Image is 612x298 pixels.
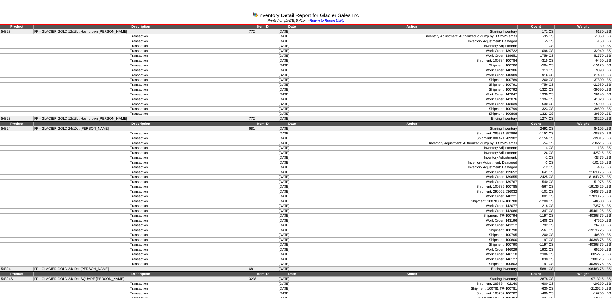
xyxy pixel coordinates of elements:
td: Ending Inventory [306,267,518,272]
td: 1408 CS [518,218,555,223]
td: [DATE] [278,63,306,68]
td: [DATE] [278,267,306,272]
td: Inventory Adjustment: Authorized to dump by BB 2525 email [306,34,518,39]
td: [DATE] [278,78,306,83]
td: [DATE] [278,107,306,112]
td: Inventory Adjustment: Damaged [306,165,518,170]
td: [DATE] [278,83,306,87]
td: Transaction [0,34,278,39]
td: Shipment: 100791 [306,83,518,87]
td: [DATE] [278,151,306,155]
td: -1323 CS [518,87,555,92]
td: Transaction [0,214,278,218]
td: Count [518,272,555,277]
td: Transaction [0,49,278,54]
td: -567 CS [518,184,555,189]
td: -1152 CS [518,131,555,136]
img: graph.gif [253,12,258,17]
td: 2492 CS [518,126,555,131]
td: [DATE] [278,131,306,136]
td: -4252.5 LBS [554,151,612,155]
td: [DATE] [278,257,306,262]
td: Transaction [0,112,278,116]
td: Transaction [0,165,278,170]
td: 28012.5 LBS [554,257,612,262]
td: -3 CS [518,160,555,165]
td: [DATE] [278,155,306,160]
td: Inventory Adjustment: Authorized dump by BB 2525 email [306,141,518,146]
td: 1759 CS [518,54,555,58]
td: 530 CS [518,102,555,107]
td: Transaction [0,54,278,58]
td: Action [306,272,518,277]
td: -19136.25 LBS [554,184,612,189]
td: 2386 CS [518,252,555,257]
td: Work Order: 142047 [306,92,518,97]
td: 830 CS [518,257,555,262]
td: Inventory Adjustment: [306,155,518,160]
td: -39690 LBS [554,87,612,92]
td: Transaction [0,92,278,97]
td: Transaction [0,155,278,160]
td: Work Order: 142077 [306,204,518,209]
td: 5130 LBS [554,29,612,34]
td: -480 CS [518,291,555,296]
td: [DATE] [278,73,306,78]
td: -39015 LBS [554,136,612,141]
td: Transaction [0,63,278,68]
td: Transaction [0,83,278,87]
td: -40398.75 LBS [554,262,612,267]
td: [DATE] [278,228,306,233]
td: Shipment: 289831 857896 [306,131,518,136]
td: Work Order: 146110 [306,252,518,257]
td: [DATE] [278,204,306,209]
td: Transaction [0,184,278,189]
td: Transaction [0,199,278,204]
td: -33.75 LBS [554,155,612,160]
td: Product [0,24,34,29]
td: -40500 LBS [554,199,612,204]
td: Transaction [0,58,278,63]
td: Transaction [0,44,278,49]
td: 47520 LBS [554,218,612,223]
td: 97132.5 LBS [554,277,612,282]
td: -1 CS [518,44,555,49]
td: Work Order: 143212 [306,223,518,228]
td: 681 [248,126,278,131]
td: 9390 LBS [554,68,612,73]
td: FP - GLACIER GOLD 24/10ct [PERSON_NAME] [33,126,248,131]
td: [DATE] [278,199,306,204]
td: Action [306,121,518,126]
td: 27033.75 LBS [554,194,612,199]
td: Shipment: 100798 [306,228,518,233]
td: Transaction [0,151,278,155]
td: [DATE] [278,247,306,252]
td: -1197 CS [518,243,555,247]
td: Transaction [0,102,278,107]
td: Transaction [0,78,278,83]
td: Transaction [0,189,278,194]
td: -1200 CS [518,233,555,238]
td: -9450 LBS [554,58,612,63]
td: Work Order: 139652 [306,170,518,175]
td: -30 LBS [554,44,612,49]
td: Shipment: 100786 [306,63,518,68]
td: Shipment: 100782 100782 [306,291,518,296]
td: [DATE] [278,252,306,257]
td: Product [0,272,34,277]
td: [DATE] [278,160,306,165]
td: Transaction [0,73,278,78]
td: 54323 [0,116,34,122]
td: [DATE] [278,58,306,63]
td: Transaction [0,180,278,184]
td: [DATE] [278,180,306,184]
td: [DATE] [278,44,306,49]
td: -35 CS [518,34,555,39]
td: Transaction [0,131,278,136]
td: Count [518,121,555,126]
td: Work Order: 139767 [306,180,518,184]
td: [DATE] [278,146,306,151]
td: -16200 LBS [554,291,612,296]
td: Work Order: 139722 [306,49,518,54]
td: Transaction [0,141,278,146]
